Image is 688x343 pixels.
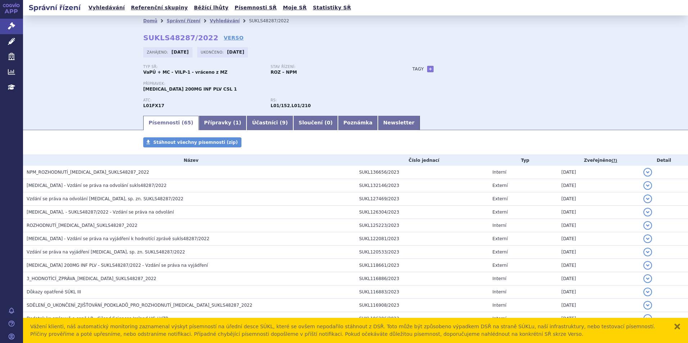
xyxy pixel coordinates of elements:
span: Vzdání se práva na odvolání TRODELVY, sp. zn. SUKLS48287/2022 [27,196,184,201]
td: SUKL116886/2023 [356,272,489,285]
abbr: (?) [611,158,617,163]
strong: léčba pokročilého hormonálně pozitivního HER2 negativního karcinomu prsu [291,103,311,108]
td: [DATE] [558,246,640,259]
span: TRODELVY, - SUKLS48287/2022 - Vzdání se práva na odvolání [27,210,174,215]
button: detail [643,181,652,190]
button: detail [643,261,652,270]
h2: Správní řízení [23,3,86,13]
th: Detail [640,155,688,166]
a: Stáhnout všechny písemnosti (zip) [143,137,241,147]
a: Vyhledávání [86,3,127,13]
li: SUKLS48287/2022 [249,15,298,26]
span: Externí [493,250,508,255]
span: TRODELVY - Vzdání se práva na vyjádření k hodnotící zprávě sukls48287/2022 [27,236,209,241]
span: [MEDICAL_DATA] 200MG INF PLV CSL 1 [143,87,237,92]
span: Stáhnout všechny písemnosti (zip) [153,140,238,145]
span: Externí [493,263,508,268]
strong: [DATE] [172,50,189,55]
td: [DATE] [558,299,640,312]
button: detail [643,234,652,243]
td: SUKL132146/2023 [356,179,489,192]
button: detail [643,274,652,283]
td: [DATE] [558,206,640,219]
th: Číslo jednací [356,155,489,166]
span: TRODELVY 200MG INF PLV - SUKLS48287/2022 - Vzdání se práva na vyjádření [27,263,208,268]
span: Důkazy opatřené SÚKL III [27,289,81,294]
strong: SACITUZUMAB GOVITEKAN [143,103,164,108]
span: SDĚLENÍ_O_UKONČENÍ_ZJIŠŤOVÁNÍ_PODKLADŮ_PRO_ROZHODNUTÍ_TRODELVY_SUKLS48287_2022 [27,303,252,308]
span: Zahájeno: [147,49,169,55]
td: SUKL126304/2023 [356,206,489,219]
span: Externí [493,210,508,215]
td: SUKL118661/2023 [356,259,489,272]
a: Vyhledávání [210,18,240,23]
div: , [271,98,398,109]
td: SUKL125223/2023 [356,219,489,232]
a: Moje SŘ [281,3,309,13]
th: Typ [489,155,558,166]
span: Ukončeno: [201,49,225,55]
td: [DATE] [558,192,640,206]
button: zavřít [674,323,681,330]
button: detail [643,208,652,216]
td: SUKL106286/2023 [356,312,489,325]
span: 0 [327,120,330,125]
a: Přípravky (1) [199,116,246,130]
a: Sloučení (0) [293,116,338,130]
span: Dodatek ke smlouvě o ceně LP - Gilead Sciences Ireland UC / VZP [27,316,168,321]
button: detail [643,288,652,296]
span: 1 [235,120,239,125]
a: Účastníci (9) [246,116,293,130]
span: Externí [493,196,508,201]
span: Interní [493,170,507,175]
strong: SUKLS48287/2022 [143,33,218,42]
span: Externí [493,236,508,241]
span: 65 [184,120,191,125]
a: Běžící lhůty [192,3,231,13]
span: Interní [493,289,507,294]
td: [DATE] [558,259,640,272]
span: ROZHODNUTÍ_TRODELVY_SUKLS48287_2022 [27,223,137,228]
button: detail [643,248,652,256]
a: Domů [143,18,157,23]
a: Newsletter [378,116,420,130]
span: Interní [493,276,507,281]
a: Správní řízení [167,18,200,23]
p: ATC: [143,98,263,102]
td: [DATE] [558,285,640,299]
span: Externí [493,183,508,188]
span: NPM_ROZHODNUTÍ_TRODELVY_SUKLS48287_2022 [27,170,149,175]
a: Písemnosti SŘ [232,3,279,13]
span: Vzdání se práva na vyjádření TRODELVY, sp. zn. SUKLS48287/2022 [27,250,185,255]
a: Referenční skupiny [129,3,190,13]
button: detail [643,221,652,230]
span: 3_HODNOTÍCÍ_ZPRÁVA_TRODELVY_SUKLS48287_2022 [27,276,157,281]
a: VERSO [224,34,244,41]
a: Statistiky SŘ [311,3,353,13]
td: SUKL122081/2023 [356,232,489,246]
strong: VaPÚ + MC - VILP-1 - vráceno z MZ [143,70,227,75]
td: [DATE] [558,219,640,232]
td: [DATE] [558,312,640,325]
span: 9 [282,120,286,125]
td: [DATE] [558,166,640,179]
h3: Tagy [412,65,424,73]
a: + [427,66,434,72]
td: SUKL127469/2023 [356,192,489,206]
td: SUKL136656/2023 [356,166,489,179]
td: SUKL116883/2023 [356,285,489,299]
strong: sacituzumabum govitecanum [271,103,290,108]
p: Přípravek: [143,82,398,86]
p: Typ SŘ: [143,65,263,69]
button: detail [643,195,652,203]
strong: [DATE] [227,50,244,55]
p: Stav řízení: [271,65,391,69]
span: Interní [493,316,507,321]
span: Interní [493,223,507,228]
td: SUKL116908/2023 [356,299,489,312]
td: [DATE] [558,179,640,192]
button: detail [643,168,652,177]
button: detail [643,314,652,323]
a: Písemnosti (65) [143,116,199,130]
button: detail [643,301,652,310]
